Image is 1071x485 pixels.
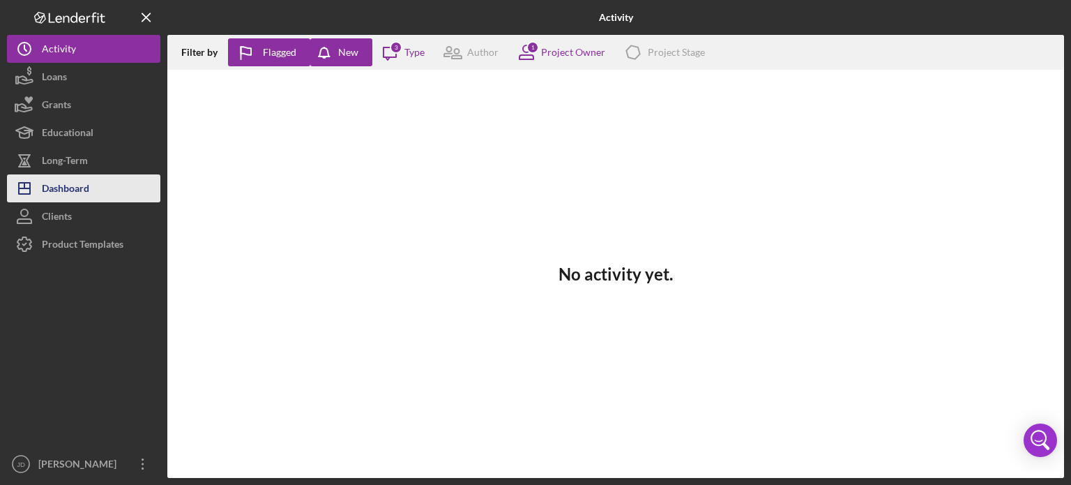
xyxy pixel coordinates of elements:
div: Type [404,47,425,58]
div: 1 [526,41,539,54]
div: Clients [42,202,72,234]
div: Project Stage [648,47,705,58]
div: Dashboard [42,174,89,206]
button: New [310,38,372,66]
button: Clients [7,202,160,230]
div: Grants [42,91,71,122]
b: Activity [599,12,633,23]
button: Long-Term [7,147,160,174]
button: JD[PERSON_NAME] [7,450,160,478]
div: Activity [42,35,76,66]
button: Loans [7,63,160,91]
div: Loans [42,63,67,94]
div: Author [467,47,499,58]
div: [PERSON_NAME] [35,450,126,482]
button: Dashboard [7,174,160,202]
div: Long-Term [42,147,88,178]
button: Flagged [228,38,310,66]
div: 3 [390,41,402,54]
div: Project Owner [541,47,605,58]
div: Flagged [263,38,296,66]
button: Activity [7,35,160,63]
button: Educational [7,119,160,147]
div: Educational [42,119,93,150]
button: Grants [7,91,160,119]
div: New [338,38,358,66]
div: Product Templates [42,230,123,262]
div: Filter by [181,47,228,58]
button: Product Templates [7,230,160,258]
div: Open Intercom Messenger [1024,424,1057,457]
h3: No activity yet. [559,264,673,284]
text: JD [17,461,25,468]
